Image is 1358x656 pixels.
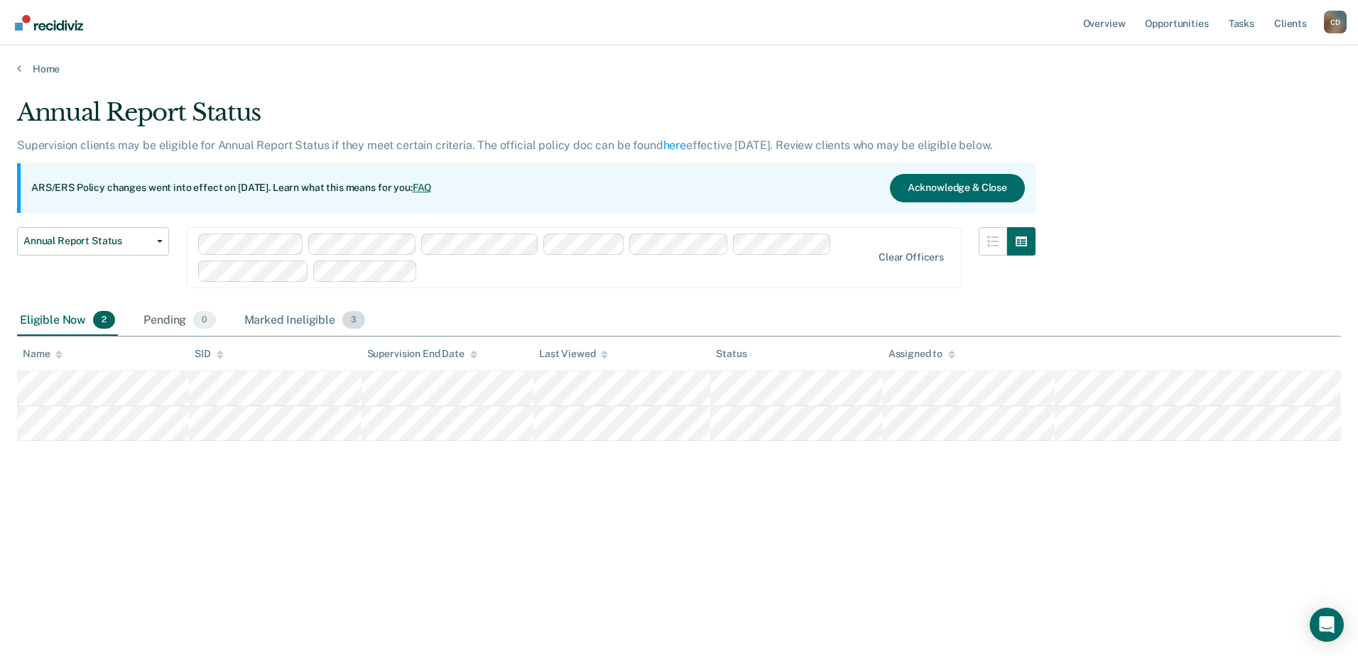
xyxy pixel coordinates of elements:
div: Last Viewed [539,348,608,360]
div: Pending0 [141,305,218,337]
button: Acknowledge & Close [890,174,1025,202]
a: FAQ [413,182,433,193]
span: 2 [93,311,115,329]
button: Profile dropdown button [1324,11,1347,33]
span: 0 [193,311,215,329]
div: Assigned to [889,348,955,360]
div: Status [716,348,746,360]
span: 3 [342,311,365,329]
div: Supervision End Date [367,348,477,360]
div: C D [1324,11,1347,33]
span: Annual Report Status [23,235,151,247]
div: Clear officers [879,251,944,263]
div: Eligible Now2 [17,305,118,337]
a: Home [17,62,1341,75]
div: Marked Ineligible3 [241,305,369,337]
a: here [663,138,686,152]
div: SID [195,348,224,360]
button: Annual Report Status [17,227,169,256]
div: Annual Report Status [17,98,1036,138]
img: Recidiviz [15,15,83,31]
div: Open Intercom Messenger [1310,608,1344,642]
div: Name [23,348,63,360]
p: ARS/ERS Policy changes went into effect on [DATE]. Learn what this means for you: [31,181,432,195]
p: Supervision clients may be eligible for Annual Report Status if they meet certain criteria. The o... [17,138,992,152]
